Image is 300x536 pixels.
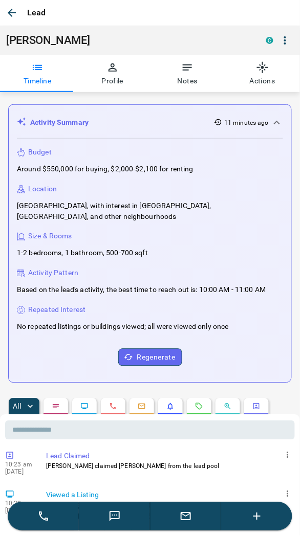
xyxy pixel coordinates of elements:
[80,403,89,411] svg: Lead Browsing Activity
[17,113,283,132] div: Activity Summary11 minutes ago
[224,403,232,411] svg: Opportunities
[17,200,283,222] p: [GEOGRAPHIC_DATA], with interest in [GEOGRAPHIC_DATA], [GEOGRAPHIC_DATA], and other neighbourhoods
[6,34,251,47] h1: [PERSON_NAME]
[252,403,261,411] svg: Agent Actions
[28,231,72,242] p: Size & Rooms
[5,461,36,468] p: 10:23 am
[56,501,252,522] p: , [GEOGRAPHIC_DATA], [GEOGRAPHIC_DATA], [GEOGRAPHIC_DATA]
[52,403,60,411] svg: Notes
[224,118,269,127] p: 11 minutes ago
[28,268,78,279] p: Activity Pattern
[28,184,57,194] p: Location
[28,147,52,158] p: Budget
[27,7,46,19] p: Lead
[46,451,291,462] p: Lead Claimed
[17,164,194,174] p: Around $550,000 for buying, $2,000-$2,100 for renting
[13,403,21,410] p: All
[28,305,85,316] p: Repeated Interest
[266,37,273,44] div: condos.ca
[5,468,36,476] p: [DATE]
[5,507,36,515] p: [DATE]
[17,322,229,332] p: No repeated listings or buildings viewed; all were viewed only once
[17,285,266,296] p: Based on the lead's activity, the best time to reach out is: 10:00 AM - 11:00 AM
[166,403,175,411] svg: Listing Alerts
[118,349,182,366] button: Regenerate
[46,462,291,471] p: [PERSON_NAME] claimed [PERSON_NAME] from the lead pool
[195,403,203,411] svg: Requests
[150,55,225,92] button: Notes
[138,403,146,411] svg: Emails
[109,403,117,411] svg: Calls
[75,55,151,92] button: Profile
[46,490,291,501] p: Viewed a Listing
[17,248,148,259] p: 1-2 bedrooms, 1 bathroom, 500-700 sqft
[5,500,36,507] p: 10:22 am
[30,117,89,128] p: Activity Summary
